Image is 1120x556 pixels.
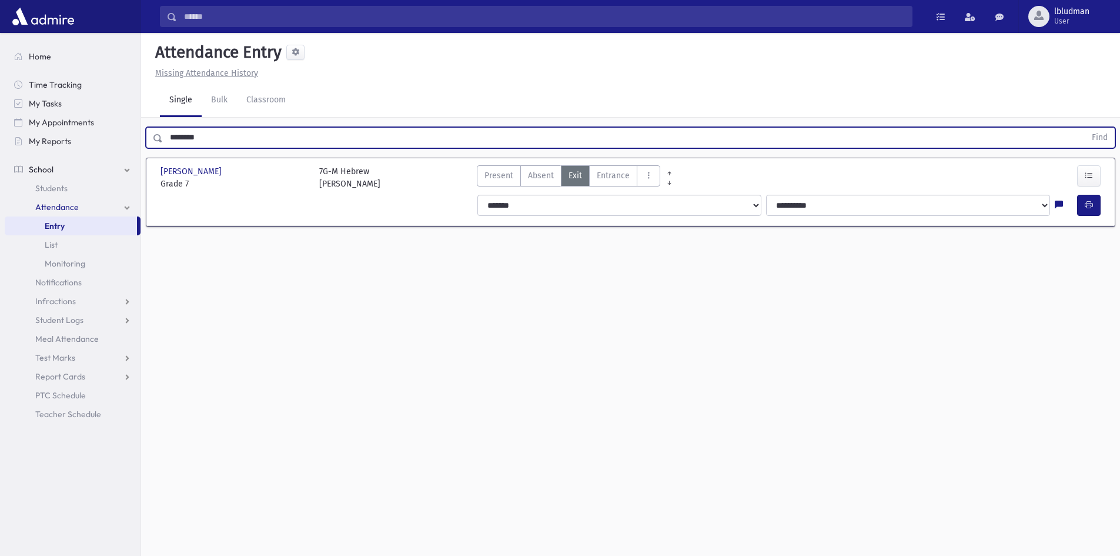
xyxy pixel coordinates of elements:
[1054,7,1089,16] span: lbludman
[5,198,141,217] a: Attendance
[5,94,141,113] a: My Tasks
[5,75,141,94] a: Time Tracking
[484,169,513,182] span: Present
[569,169,582,182] span: Exit
[1054,16,1089,26] span: User
[29,136,71,147] span: My Reports
[5,235,141,254] a: List
[1085,128,1115,148] button: Find
[5,273,141,292] a: Notifications
[35,390,86,401] span: PTC Schedule
[5,179,141,198] a: Students
[237,84,295,117] a: Classroom
[5,329,141,348] a: Meal Attendance
[477,165,660,190] div: AttTypes
[161,165,224,178] span: [PERSON_NAME]
[5,405,141,424] a: Teacher Schedule
[160,84,202,117] a: Single
[597,169,630,182] span: Entrance
[35,409,101,420] span: Teacher Schedule
[5,367,141,386] a: Report Cards
[29,98,62,109] span: My Tasks
[5,254,141,273] a: Monitoring
[9,5,77,28] img: AdmirePro
[5,292,141,311] a: Infractions
[5,386,141,405] a: PTC Schedule
[29,51,51,62] span: Home
[45,239,58,250] span: List
[5,160,141,179] a: School
[35,352,75,363] span: Test Marks
[177,6,912,27] input: Search
[5,311,141,329] a: Student Logs
[161,178,307,190] span: Grade 7
[5,217,137,235] a: Entry
[202,84,237,117] a: Bulk
[35,277,82,288] span: Notifications
[35,315,83,325] span: Student Logs
[5,113,141,132] a: My Appointments
[151,42,282,62] h5: Attendance Entry
[35,202,79,212] span: Attendance
[29,117,94,128] span: My Appointments
[319,165,380,190] div: 7G-M Hebrew [PERSON_NAME]
[151,68,258,78] a: Missing Attendance History
[5,348,141,367] a: Test Marks
[29,164,54,175] span: School
[5,132,141,151] a: My Reports
[45,258,85,269] span: Monitoring
[528,169,554,182] span: Absent
[35,334,99,344] span: Meal Attendance
[35,296,76,307] span: Infractions
[35,371,85,382] span: Report Cards
[29,79,82,90] span: Time Tracking
[155,68,258,78] u: Missing Attendance History
[35,183,68,194] span: Students
[5,47,141,66] a: Home
[45,221,65,231] span: Entry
